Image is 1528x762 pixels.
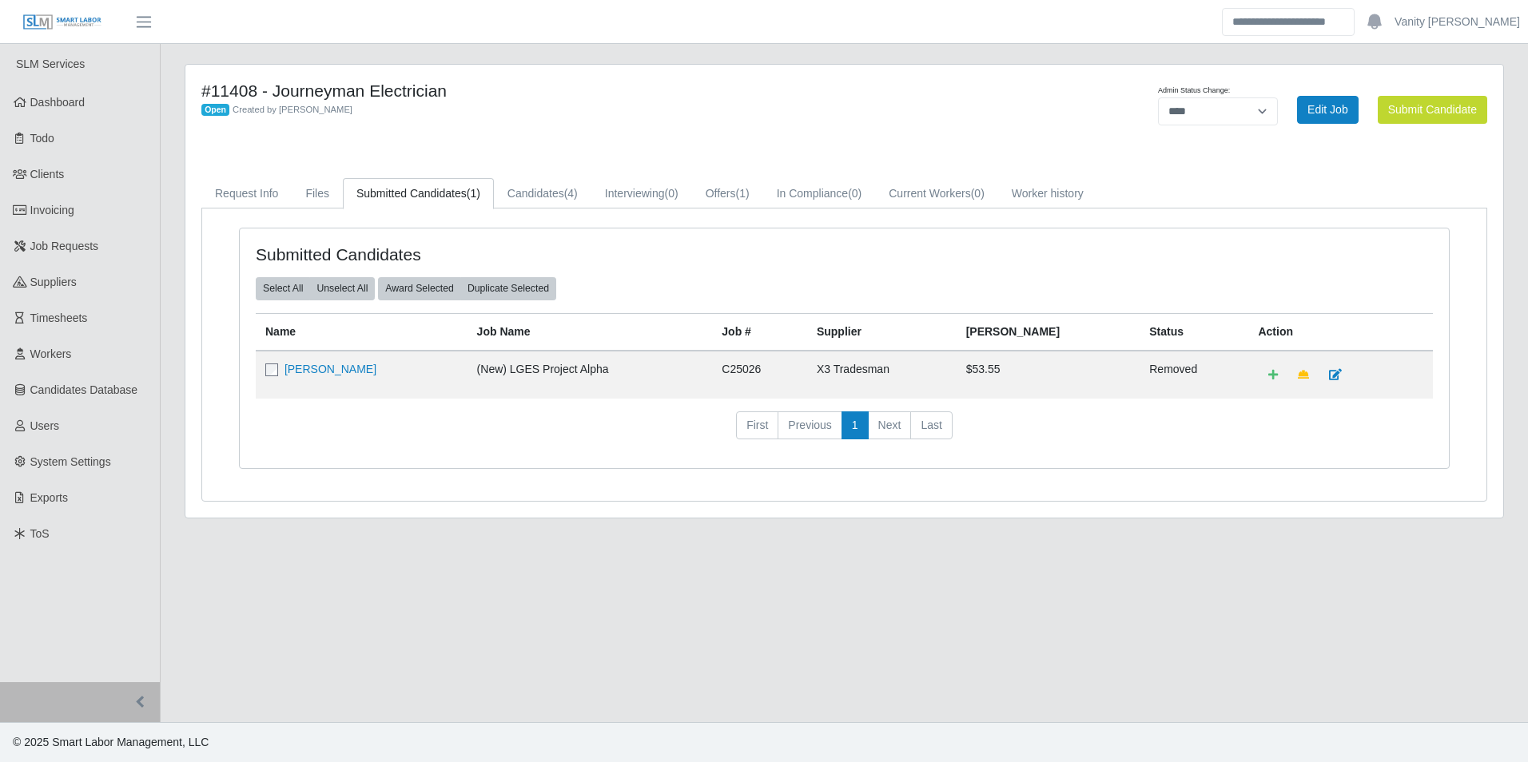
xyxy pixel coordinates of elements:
h4: Submitted Candidates [256,244,732,264]
button: Award Selected [378,277,461,300]
h4: #11408 - Journeyman Electrician [201,81,941,101]
a: 1 [842,411,869,440]
span: (0) [665,187,678,200]
span: Clients [30,168,65,181]
span: (1) [467,187,480,200]
a: Submitted Candidates [343,178,494,209]
a: Vanity [PERSON_NAME] [1395,14,1520,30]
span: (0) [971,187,985,200]
span: Workers [30,347,72,360]
a: Add Default Cost Code [1258,361,1288,389]
a: In Compliance [763,178,876,209]
th: Job # [712,313,807,351]
a: Current Workers [875,178,998,209]
span: Invoicing [30,204,74,216]
span: Candidates Database [30,383,138,396]
button: Select All [256,277,310,300]
th: Supplier [807,313,957,351]
span: © 2025 Smart Labor Management, LLC [13,736,209,748]
input: Search [1222,8,1355,36]
span: (4) [564,187,578,200]
a: Worker history [998,178,1097,209]
th: [PERSON_NAME] [957,313,1140,351]
span: SLM Services [16,58,85,70]
span: Timesheets [30,312,88,324]
span: (1) [736,187,750,200]
a: Candidates [494,178,591,209]
a: Interviewing [591,178,692,209]
span: Exports [30,491,68,504]
button: Unselect All [309,277,375,300]
a: [PERSON_NAME] [285,363,376,375]
span: ToS [30,527,50,540]
button: Duplicate Selected [460,277,556,300]
span: (0) [848,187,861,200]
th: Action [1248,313,1433,351]
span: System Settings [30,455,111,468]
a: Edit Job [1297,96,1359,124]
span: Todo [30,132,54,145]
nav: pagination [256,411,1433,453]
td: removed [1140,351,1248,399]
span: Suppliers [30,276,77,288]
td: $53.55 [957,351,1140,399]
div: bulk actions [256,277,375,300]
span: Created by [PERSON_NAME] [233,105,352,114]
a: Files [292,178,343,209]
a: Request Info [201,178,292,209]
td: (New) LGES Project Alpha [468,351,713,399]
img: SLM Logo [22,14,102,31]
a: Offers [692,178,763,209]
label: Admin Status Change: [1158,85,1230,97]
span: Job Requests [30,240,99,252]
span: Users [30,419,60,432]
th: Name [256,313,468,351]
button: Submit Candidate [1378,96,1487,124]
td: C25026 [712,351,807,399]
td: X3 Tradesman [807,351,957,399]
th: Job Name [468,313,713,351]
a: Make Team Lead [1287,361,1319,389]
div: bulk actions [378,277,556,300]
th: Status [1140,313,1248,351]
span: Dashboard [30,96,86,109]
span: Open [201,104,229,117]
